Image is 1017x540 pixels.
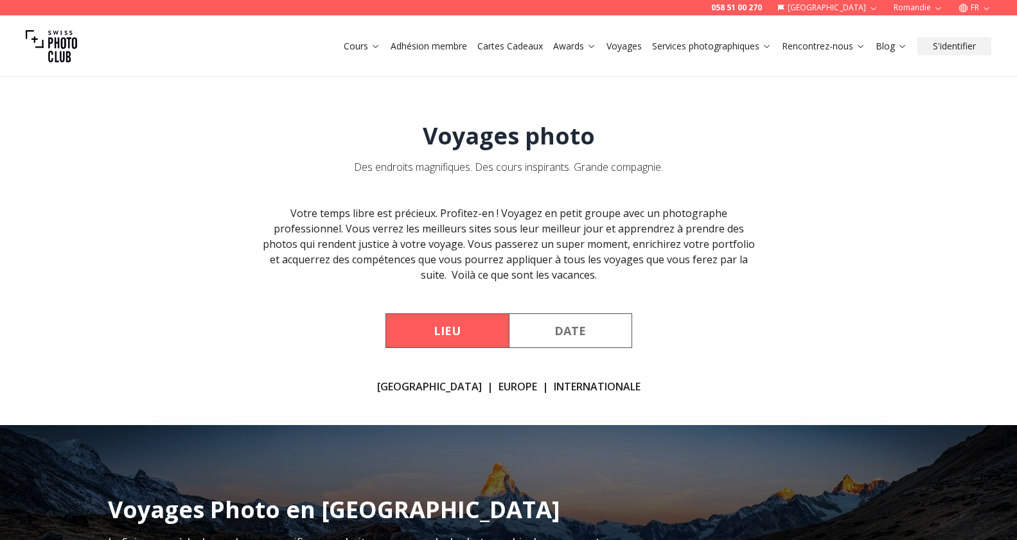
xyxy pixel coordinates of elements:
[601,37,647,55] button: Voyages
[339,37,385,55] button: Cours
[385,313,509,348] button: By Location
[711,3,762,13] a: 058 51 00 270
[344,40,380,53] a: Cours
[871,37,912,55] button: Blog
[606,40,642,53] a: Voyages
[377,379,641,394] div: | |
[262,205,756,283] div: Votre temps libre est précieux. Profitez-en ! Voyagez en petit groupe avec un photographe profess...
[499,379,537,394] a: Europe
[472,37,548,55] button: Cartes Cadeaux
[391,40,467,53] a: Adhésion membre
[423,123,595,149] h1: Voyages photo
[782,40,865,53] a: Rencontrez-nous
[477,40,543,53] a: Cartes Cadeaux
[553,40,596,53] a: Awards
[876,40,907,53] a: Blog
[26,21,77,72] img: Swiss photo club
[652,40,772,53] a: Services photographiques
[554,379,641,394] a: Internationale
[509,313,632,348] button: By Date
[385,37,472,55] button: Adhésion membre
[548,37,601,55] button: Awards
[377,379,482,394] a: [GEOGRAPHIC_DATA]
[385,313,632,348] div: Course filter
[108,497,560,523] h2: Voyages Photo en [GEOGRAPHIC_DATA]
[647,37,777,55] button: Services photographiques
[354,160,663,174] span: Des endroits magnifiques. Des cours inspirants. Grande compagnie.
[917,37,991,55] button: S'identifier
[777,37,871,55] button: Rencontrez-nous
